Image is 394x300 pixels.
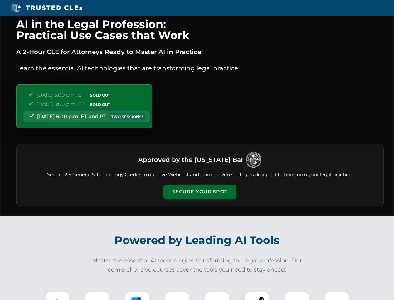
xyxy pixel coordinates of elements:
button: Secure Your Spot [163,185,236,199]
span: [DATE] 5:00 p.m. ET [36,92,84,98]
p: Learn the essential AI technologies that are transforming legal practice. [16,63,384,73]
h2: Powered by Leading AI Tools [24,229,370,251]
span: SOLD OUT [88,92,112,98]
h1: AI in the Legal Profession: Practical Use Cases that Work [16,19,384,41]
p: A 2-Hour CLE for Attorneys Ready to Master AI in Practice [16,47,384,57]
p: Master the essential AI technologies transforming the legal profession. Our comprehensive courses... [88,256,306,274]
span: SOLD OUT [88,101,112,108]
img: Trusted CLEs [9,3,84,12]
img: Logo [246,152,261,167]
p: Secure 2.5 General & Technology Credits in our Live Webcast and learn proven strategies designed ... [24,171,376,178]
h3: Approved by the [US_STATE] Bar [138,154,243,165]
span: [DATE] 5:00 p.m. ET [36,101,84,107]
